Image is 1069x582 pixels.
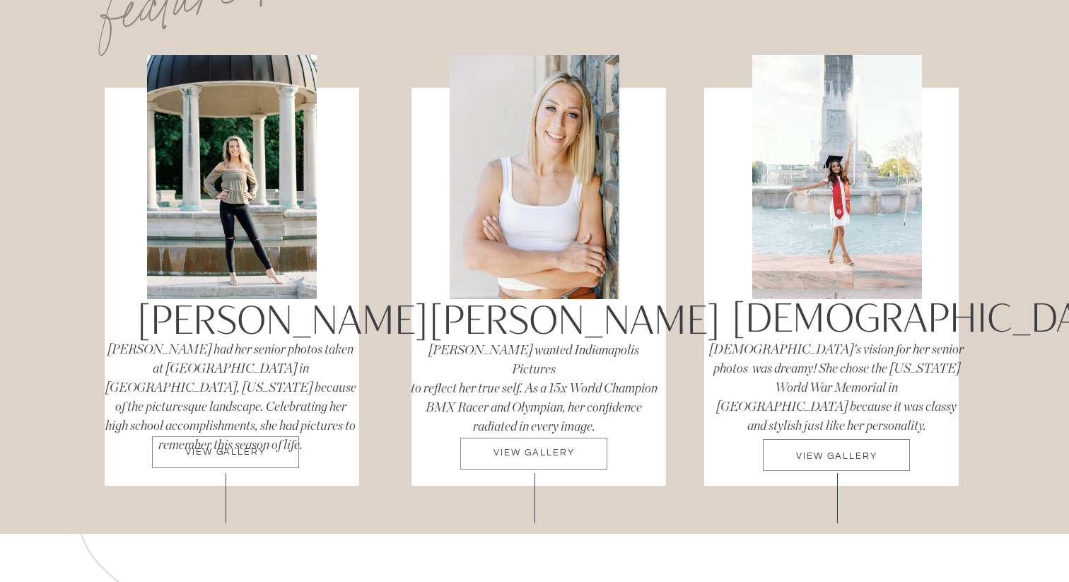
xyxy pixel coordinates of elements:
p: [PERSON_NAME] wanted Indianapolis Pictures to reflect her true self. As a 15x World Champion BMX ... [407,342,661,412]
a: [PERSON_NAME] [429,301,641,344]
a: VIEW GALLERY [152,448,299,466]
p: [DEMOGRAPHIC_DATA]'s vision for her senior photos was dreamy! She chose the [US_STATE] World War ... [709,341,964,414]
a: [DEMOGRAPHIC_DATA] [732,299,943,344]
p: [PERSON_NAME] had her senior photos taken at [GEOGRAPHIC_DATA] in [GEOGRAPHIC_DATA], [US_STATE] b... [103,341,358,395]
a: [PERSON_NAME] [137,301,323,344]
a: VIEW GALLERY [461,448,607,460]
a: VIEW GALLERY [764,452,910,464]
